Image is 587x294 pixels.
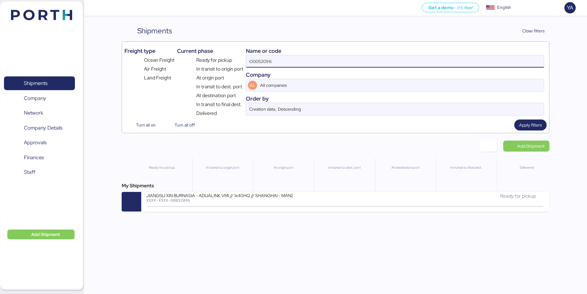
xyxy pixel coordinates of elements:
div: My Shipments [122,182,549,189]
button: Add Shipment [7,230,75,239]
span: Turn all on [136,121,156,129]
a: Add Shipment [503,141,549,152]
span: Apply filters [519,121,542,129]
span: At origin port [196,74,224,82]
div: Freight type [124,47,174,55]
div: Ready for pickup [134,165,190,170]
span: At destination port [196,92,236,99]
span: Delivered [196,110,217,117]
div: Current phase [177,47,243,55]
span: Turn all off [175,121,195,129]
span: Company Details [24,123,62,132]
span: Ocean Freight [144,57,175,64]
div: Shipments [137,25,172,36]
div: In transit to dest. port [317,165,372,170]
a: Company Details [4,121,75,135]
div: At destination port [378,165,433,170]
a: Network [4,106,75,120]
span: In transit to final dest. [196,101,242,108]
span: AL [250,82,256,89]
button: Turn all off [163,119,200,130]
span: Finances [24,153,44,162]
a: Staff [4,165,75,179]
span: Add Shipment [517,142,545,150]
a: Finances [4,150,75,164]
button: Close filters [510,25,549,36]
span: Shipments [24,79,47,88]
span: In transit to origin port [196,65,243,73]
span: Close filters [522,27,545,35]
div: Delivered [500,165,555,170]
div: Order by [246,94,544,103]
div: In transit to final dest. [439,165,494,170]
div: Name or code [246,47,544,55]
a: Approvals [4,136,75,150]
span: Staff [24,168,35,177]
div: English [497,4,511,11]
span: Ready for pickup [500,193,536,199]
button: Apply filters [514,119,547,130]
div: In transit to origin port [195,165,250,170]
span: Network [24,108,43,117]
div: XXXX-XXXX-O0052096 [146,198,293,202]
span: YA [567,4,573,12]
span: Land Freight [144,74,171,82]
button: Turn all on [124,119,161,130]
span: Approvals [24,138,46,147]
span: In transit to dest. port [196,83,242,90]
span: Company [24,94,46,103]
span: Ready for pickup [196,57,232,64]
span: Add Shipment [31,231,60,238]
button: Menu [88,3,98,13]
div: At origin port [256,165,311,170]
input: AL [259,79,526,91]
div: Company [246,71,544,79]
div: JIANGSU XIN BURNASIA - ADUALINK VMI // 1x40HQ // SHANGHAI - MANZANILLO / HBL: BYKS25084467SE / MB... [146,193,293,198]
span: Air Freight [144,65,166,73]
a: Shipments [4,76,75,90]
a: Company [4,91,75,105]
